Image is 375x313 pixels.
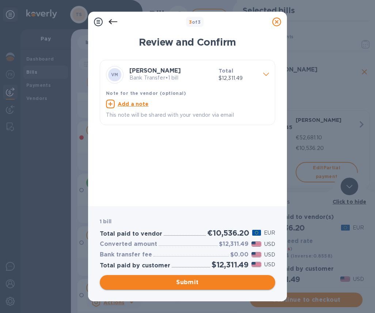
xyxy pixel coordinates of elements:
h2: $12,311.49 [212,260,249,269]
p: $12,311.49 [219,74,257,82]
img: USD [251,252,261,257]
p: USD [264,251,275,259]
b: [PERSON_NAME] [129,67,181,74]
b: VM [111,72,118,77]
b: Note for the vendor (optional) [106,90,186,96]
img: USD [251,241,261,247]
button: Submit [100,275,275,290]
b: Total [219,68,233,74]
span: Submit [106,278,269,287]
h1: Review and Confirm [100,36,275,48]
h3: Total paid by customer [100,262,170,269]
p: USD [264,261,275,268]
p: Bank Transfer • 1 bill [129,74,213,82]
b: 1 bill [100,219,111,224]
h3: Converted amount [100,241,157,248]
p: This note will be shared with your vendor via email [106,111,269,119]
u: Add a note [118,101,149,107]
h2: €10,536.20 [207,228,249,237]
p: USD [264,240,275,248]
b: of 3 [189,19,201,25]
p: EUR [264,229,275,237]
h3: Total paid to vendor [100,231,162,237]
h3: $0.00 [230,251,249,258]
img: USD [251,262,261,267]
div: VM[PERSON_NAME]Bank Transfer•1 billTotal$12,311.49Note for the vendor (optional)Add a noteThis no... [106,66,269,119]
h3: $12,311.49 [219,241,249,248]
span: 3 [189,19,192,25]
h3: Bank transfer fee [100,251,152,258]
